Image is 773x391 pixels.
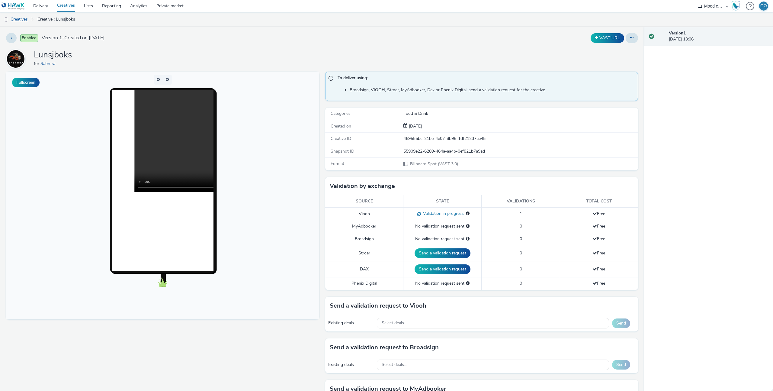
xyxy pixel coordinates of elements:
[520,250,522,256] span: 0
[589,33,626,43] div: Duplicate the creative as a VAST URL
[6,56,28,62] a: Sabrura
[560,195,638,208] th: Total cost
[325,245,403,261] td: Stroer
[466,280,470,286] div: Please select a deal below and click on Send to send a validation request to Phenix Digital.
[325,208,403,220] td: Viooh
[520,211,522,217] span: 1
[520,223,522,229] span: 0
[330,343,439,352] h3: Send a validation request to Broadsign
[382,321,407,326] span: Select deals...
[382,362,407,367] span: Select deals...
[415,248,470,258] button: Send a validation request
[593,250,605,256] span: Free
[593,266,605,272] span: Free
[482,195,560,208] th: Validations
[330,301,426,310] h3: Send a validation request to Viooh
[325,277,403,290] td: Phenix Digital
[408,123,422,129] div: Creation 04 September 2025, 13:06
[593,236,605,242] span: Free
[421,211,464,216] span: Validation in progress
[593,223,605,229] span: Free
[406,236,478,242] div: No validation request sent
[593,211,605,217] span: Free
[338,75,632,83] span: To deliver using:
[520,280,522,286] span: 0
[20,34,38,42] span: Enabled
[406,280,478,286] div: No validation request sent
[325,261,403,277] td: DAX
[593,280,605,286] span: Free
[731,1,740,11] img: Hawk Academy
[403,148,638,154] div: 55909e22-6289-464a-aa4b-0ef821b7a9ad
[325,233,403,245] td: Broadsign
[42,34,104,41] span: Version 1 - Created on [DATE]
[331,111,351,116] span: Categories
[350,87,635,93] li: Broadsign, VIOOH, Stroer, MyAdbooker, Dax or Phenix Digital: send a validation request for the cr...
[3,17,9,23] img: dooh
[612,318,630,328] button: Send
[331,136,351,141] span: Creative ID
[331,123,351,129] span: Created on
[330,182,395,191] h3: Validation by exchange
[415,264,470,274] button: Send a validation request
[325,195,403,208] th: Source
[328,320,374,326] div: Existing deals
[669,30,768,43] div: [DATE] 13:06
[328,362,374,368] div: Existing deals
[466,236,470,242] div: Please select a deal below and click on Send to send a validation request to Broadsign.
[403,111,638,117] div: Food & Drink
[2,2,25,10] img: undefined Logo
[731,1,743,11] a: Hawk Academy
[40,61,58,66] a: Sabrura
[406,223,478,229] div: No validation request sent
[466,223,470,229] div: Please select a deal below and click on Send to send a validation request to MyAdbooker.
[591,33,624,43] button: VAST URL
[520,236,522,242] span: 0
[760,2,767,11] div: OO
[403,136,638,142] div: 469555bc-21be-4e07-8b95-1df21237ae45
[403,195,482,208] th: State
[669,30,686,36] strong: Version 1
[325,220,403,233] td: MyAdbooker
[34,12,78,27] a: Creative : Lunsjboks
[520,266,522,272] span: 0
[408,123,422,129] span: [DATE]
[331,161,344,166] span: Format
[34,49,72,61] h1: Lunsjboks
[12,78,40,87] button: Fullscreen
[34,61,40,66] span: for
[7,50,24,68] img: Sabrura
[331,148,354,154] span: Snapshot ID
[409,161,458,167] span: Billboard Spot (VAST 3.0)
[612,360,630,370] button: Send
